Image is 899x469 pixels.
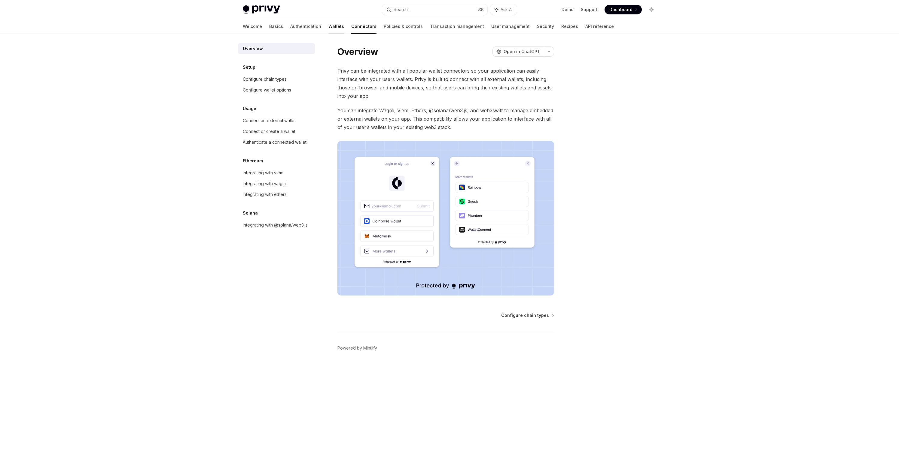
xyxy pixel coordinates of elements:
div: Connect or create a wallet [243,128,295,135]
button: Open in ChatGPT [492,47,544,57]
div: Integrating with @solana/web3.js [243,221,308,229]
span: Open in ChatGPT [504,49,540,55]
h5: Ethereum [243,157,263,164]
a: Configure wallet options [238,85,315,95]
a: Configure chain types [238,74,315,85]
a: User management [491,19,530,34]
a: Authenticate a connected wallet [238,137,315,148]
span: Ask AI [501,7,513,13]
img: Connectors3 [337,141,554,296]
div: Integrating with wagmi [243,180,287,187]
div: Search... [394,6,410,13]
div: Overview [243,45,263,52]
span: Privy can be integrated with all popular wallet connectors so your application can easily interfa... [337,67,554,100]
a: Recipes [561,19,578,34]
div: Connect an external wallet [243,117,296,124]
a: API reference [585,19,614,34]
button: Toggle dark mode [647,5,656,14]
a: Policies & controls [384,19,423,34]
a: Dashboard [605,5,642,14]
a: Connect or create a wallet [238,126,315,137]
a: Integrating with wagmi [238,178,315,189]
a: Basics [269,19,283,34]
a: Integrating with ethers [238,189,315,200]
a: Authentication [290,19,321,34]
div: Configure wallet options [243,86,291,94]
h5: Solana [243,209,258,217]
div: Authenticate a connected wallet [243,139,306,146]
span: Dashboard [609,7,632,13]
div: Integrating with viem [243,169,283,176]
a: Security [537,19,554,34]
a: Overview [238,43,315,54]
a: Wallets [328,19,344,34]
a: Integrating with @solana/web3.js [238,220,315,230]
a: Integrating with viem [238,167,315,178]
h5: Setup [243,64,255,71]
a: Connectors [351,19,376,34]
a: Configure chain types [501,312,553,318]
div: Integrating with ethers [243,191,287,198]
a: Support [581,7,597,13]
a: Transaction management [430,19,484,34]
a: Powered by Mintlify [337,345,377,351]
a: Connect an external wallet [238,115,315,126]
span: You can integrate Wagmi, Viem, Ethers, @solana/web3.js, and web3swift to manage embedded or exter... [337,106,554,131]
a: Welcome [243,19,262,34]
div: Configure chain types [243,76,287,83]
button: Ask AI [490,4,517,15]
img: light logo [243,5,280,14]
span: ⌘ K [477,7,484,12]
button: Search...⌘K [382,4,487,15]
a: Demo [562,7,574,13]
span: Configure chain types [501,312,549,318]
h1: Overview [337,46,378,57]
h5: Usage [243,105,256,112]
